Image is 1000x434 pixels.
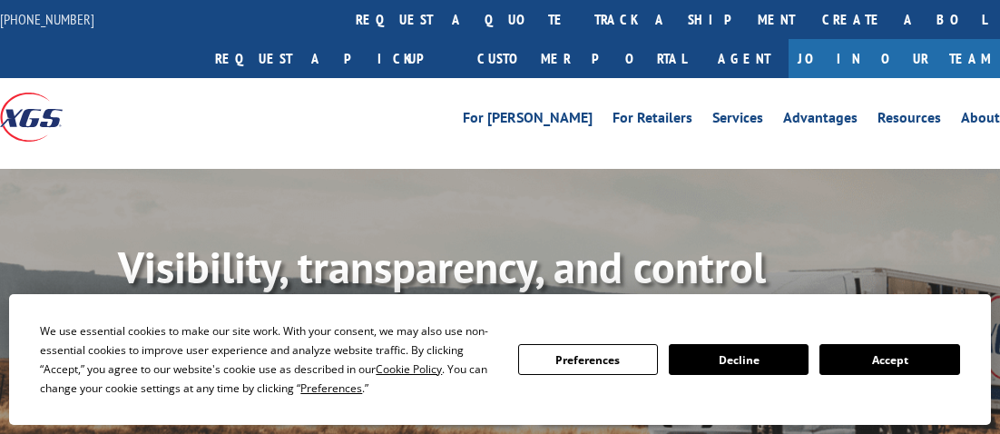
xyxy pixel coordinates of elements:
[376,361,442,377] span: Cookie Policy
[9,294,991,425] div: Cookie Consent Prompt
[961,111,1000,131] a: About
[464,39,700,78] a: Customer Portal
[783,111,858,131] a: Advantages
[300,380,362,396] span: Preferences
[700,39,789,78] a: Agent
[669,344,809,375] button: Decline
[518,344,658,375] button: Preferences
[712,111,763,131] a: Services
[789,39,1000,78] a: Join Our Team
[40,321,495,398] div: We use essential cookies to make our site work. With your consent, we may also use non-essential ...
[118,239,766,348] b: Visibility, transparency, and control for your entire supply chain.
[819,344,959,375] button: Accept
[877,111,941,131] a: Resources
[463,111,593,131] a: For [PERSON_NAME]
[613,111,692,131] a: For Retailers
[201,39,464,78] a: Request a pickup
